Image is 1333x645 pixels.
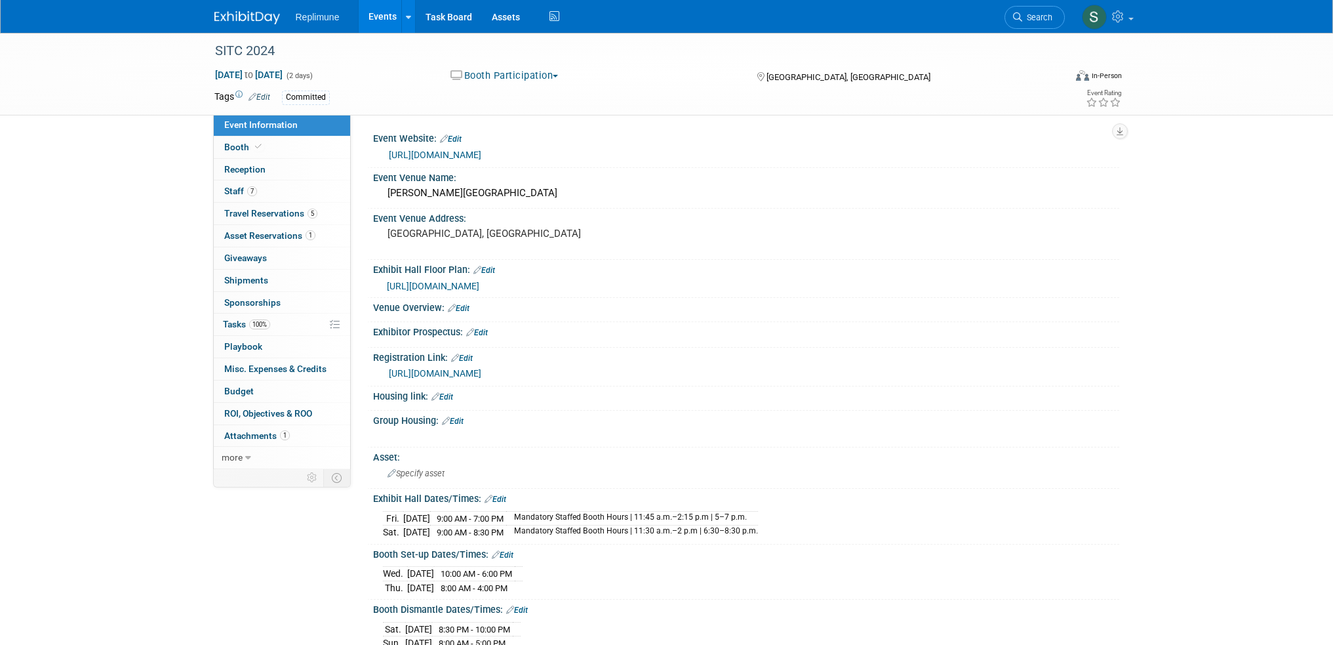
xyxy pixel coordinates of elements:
[214,90,270,105] td: Tags
[308,209,317,218] span: 5
[255,143,262,150] i: Booth reservation complete
[373,348,1119,365] div: Registration Link:
[224,341,262,352] span: Playbook
[210,39,1045,63] div: SITC 2024
[448,304,469,313] a: Edit
[373,489,1119,506] div: Exhibit Hall Dates/Times:
[296,12,340,22] span: Replimune
[473,266,495,275] a: Edit
[403,511,430,526] td: [DATE]
[403,526,430,539] td: [DATE]
[441,569,512,579] span: 10:00 AM - 6:00 PM
[214,159,350,180] a: Reception
[214,381,350,402] a: Budget
[214,358,350,380] a: Misc. Expenses & Credits
[1082,5,1107,30] img: Suneel Kudaravalli
[437,528,504,537] span: 9:00 AM - 8:30 PM
[1022,12,1052,22] span: Search
[373,209,1119,225] div: Event Venue Address:
[431,392,453,402] a: Edit
[301,469,324,486] td: Personalize Event Tab Strip
[247,186,257,196] span: 7
[224,230,315,241] span: Asset Reservations
[214,336,350,358] a: Playbook
[224,297,281,308] span: Sponsorships
[389,368,481,379] a: [URL][DOMAIN_NAME]
[223,319,270,329] span: Tasks
[323,469,350,486] td: Toggle Event Tabs
[492,551,513,560] a: Edit
[389,150,481,160] a: [URL][DOMAIN_NAME]
[405,622,432,636] td: [DATE]
[224,119,298,130] span: Event Information
[243,70,255,80] span: to
[383,183,1109,203] div: [PERSON_NAME][GEOGRAPHIC_DATA]
[451,354,473,363] a: Edit
[466,328,488,337] a: Edit
[214,270,350,291] a: Shipments
[383,511,403,526] td: Fri.
[214,403,350,425] a: ROI, Objectives & ROO
[373,600,1119,617] div: Booth Dismantle Dates/Times:
[446,69,563,83] button: Booth Participation
[440,135,462,144] a: Edit
[224,364,327,374] span: Misc. Expenses & Credits
[224,253,267,263] span: Giveaways
[373,260,1119,277] div: Exhibit Hall Floor Plan:
[214,203,350,224] a: Travel Reservations5
[280,430,290,440] span: 1
[388,468,445,478] span: Specify asset
[214,136,350,158] a: Booth
[407,567,434,581] td: [DATE]
[214,114,350,136] a: Event Information
[383,567,407,581] td: Wed.
[388,228,669,239] pre: [GEOGRAPHIC_DATA], [GEOGRAPHIC_DATA]
[214,292,350,314] a: Sponsorships
[214,447,350,468] a: more
[373,322,1119,339] div: Exhibitor Prospectus:
[373,545,1119,562] div: Booth Set-up Dates/Times:
[214,314,350,335] a: Tasks100%
[1005,6,1065,29] a: Search
[224,386,254,396] span: Budget
[437,514,504,524] span: 9:00 AM - 7:00 PM
[373,411,1119,428] div: Group Housing:
[214,225,350,247] a: Asset Reservations1
[282,91,330,104] div: Committed
[214,69,283,81] span: [DATE] [DATE]
[285,72,313,80] span: (2 days)
[383,526,403,539] td: Sat.
[506,526,758,539] td: Mandatory Staffed Booth Hours | 11:30 a.m.–2 p.m | 6:30–8:30 p.m.
[373,447,1119,464] div: Asset:
[506,511,758,526] td: Mandatory Staffed Booth Hours | 11:45 a.m.–2:15 p.m | 5–7 p.m.
[224,164,266,175] span: Reception
[249,320,270,329] span: 100%
[441,583,507,593] span: 8:00 AM - 4:00 PM
[383,622,405,636] td: Sat.
[224,408,312,419] span: ROI, Objectives & ROO
[1091,71,1122,81] div: In-Person
[383,581,407,594] td: Thu.
[766,72,930,82] span: [GEOGRAPHIC_DATA], [GEOGRAPHIC_DATA]
[485,495,506,504] a: Edit
[373,386,1119,404] div: Housing link:
[506,606,528,615] a: Edit
[442,417,464,426] a: Edit
[214,180,350,202] a: Staff7
[214,425,350,447] a: Attachments1
[373,129,1119,146] div: Event Website:
[224,186,257,196] span: Staff
[387,281,479,291] a: [URL][DOMAIN_NAME]
[224,208,317,218] span: Travel Reservations
[987,68,1123,88] div: Event Format
[224,142,264,152] span: Booth
[373,298,1119,315] div: Venue Overview:
[1086,90,1121,96] div: Event Rating
[214,247,350,269] a: Giveaways
[214,11,280,24] img: ExhibitDay
[224,430,290,441] span: Attachments
[222,452,243,463] span: more
[224,275,268,285] span: Shipments
[1076,70,1089,81] img: Format-Inperson.png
